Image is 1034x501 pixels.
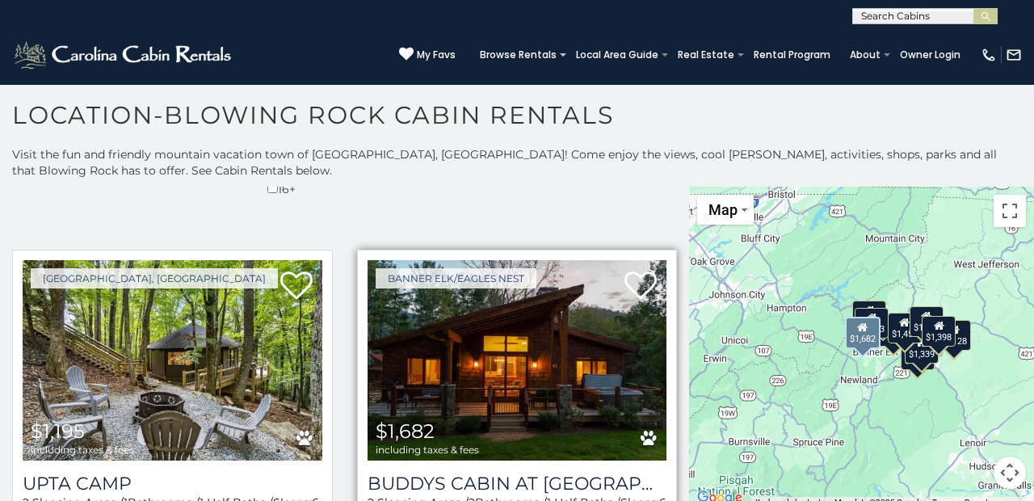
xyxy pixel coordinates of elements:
div: $1,339 [905,333,939,364]
a: Upta Camp [23,473,322,495]
a: Rental Program [746,44,839,66]
a: Real Estate [670,44,742,66]
span: $1,682 [376,419,435,443]
a: Banner Elk/Eagles Nest [376,268,536,288]
div: $1,153 [855,308,889,339]
div: $1,294 [901,339,935,370]
button: Map camera controls [994,457,1026,489]
img: phone-regular-white.png [981,47,997,63]
span: Map [708,201,738,218]
div: 16+ [267,179,306,197]
div: $1,630 [910,306,944,337]
span: including taxes & fees [31,444,134,455]
a: Add to favorites [624,270,657,304]
div: $1,450 [887,313,921,343]
button: Change map style [697,195,754,225]
a: Buddys Cabin at Eagles Nest $1,682 including taxes & fees [368,260,667,461]
a: About [842,44,889,66]
div: $1,195 [852,301,886,331]
img: Buddys Cabin at Eagles Nest [368,260,667,461]
span: $1,195 [31,419,85,443]
img: Upta Camp [23,260,322,461]
div: $1,398 [922,316,956,347]
button: Toggle fullscreen view [994,195,1026,227]
h3: Buddys Cabin at Eagles Nest [368,473,667,495]
a: My Favs [399,47,456,63]
img: White-1-2.png [12,39,236,71]
a: Upta Camp $1,195 including taxes & fees [23,260,322,461]
div: $1,682 [844,317,880,349]
img: mail-regular-white.png [1006,47,1022,63]
span: My Favs [417,48,456,62]
a: Browse Rentals [472,44,565,66]
a: Add to favorites [280,270,313,304]
span: including taxes & fees [376,444,479,455]
a: Owner Login [892,44,969,66]
a: Buddys Cabin at [GEOGRAPHIC_DATA] [368,473,667,495]
a: Local Area Guide [568,44,666,66]
a: [GEOGRAPHIC_DATA], [GEOGRAPHIC_DATA] [31,268,278,288]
